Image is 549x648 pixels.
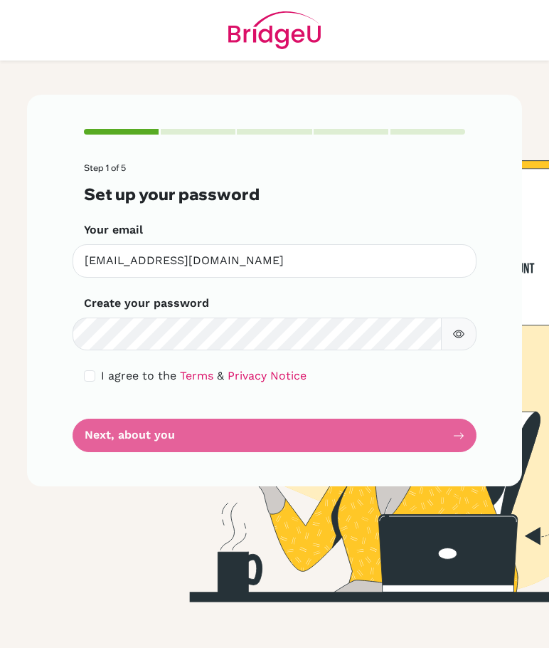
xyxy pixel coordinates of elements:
[84,162,126,173] span: Step 1 of 5
[84,295,209,312] label: Create your password
[84,184,465,204] h3: Set up your password
[101,369,176,382] span: I agree to the
[180,369,213,382] a: Terms
[228,369,307,382] a: Privacy Notice
[84,221,143,239] label: Your email
[217,369,224,382] span: &
[73,244,476,278] input: Insert your email*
